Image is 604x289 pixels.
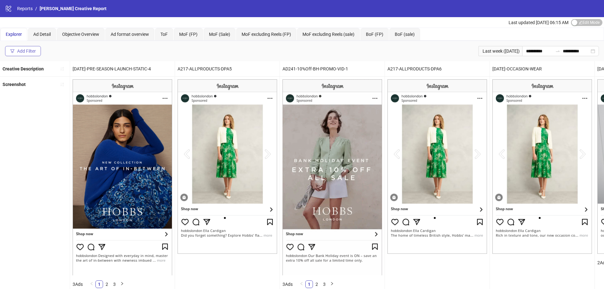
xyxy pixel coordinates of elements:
a: 3 [321,281,328,288]
img: Screenshot 120219828209250624 [387,79,487,254]
span: 3 Ads [283,282,293,287]
li: 3 [321,280,328,288]
li: Next Page [118,280,126,288]
span: BoF (FP) [366,32,383,37]
span: Last updated [DATE] 06:15 AM [509,20,568,25]
li: 1 [95,280,103,288]
span: [PERSON_NAME] Creative Report [40,6,107,11]
a: Reports [16,5,34,12]
span: to [555,49,560,54]
button: right [118,280,126,288]
div: A217-ALLPRODUCTS-DPA5 [175,61,280,76]
span: swap-right [555,49,560,54]
button: Add Filter [5,46,41,56]
img: Screenshot 120231763419370624 [73,79,172,275]
span: sort-ascending [60,82,64,87]
li: / [35,5,37,12]
button: right [328,280,336,288]
span: MoF excluding Reels (sale) [302,32,354,37]
b: Creative Description [3,66,44,71]
span: Ad Detail [33,32,51,37]
div: [DATE]-OCCASION-WEAR [490,61,594,76]
a: 3 [111,281,118,288]
li: 2 [103,280,111,288]
div: AD241-10%Off-BH-PROMO-VID-1 [280,61,385,76]
a: 2 [313,281,320,288]
span: MoF (Sale) [209,32,230,37]
li: Previous Page [88,280,95,288]
span: filter [10,49,15,53]
span: right [120,282,124,286]
a: 1 [306,281,313,288]
a: 1 [96,281,103,288]
span: Explorer [6,32,22,37]
div: [DATE]-PRE-SEASON-LAUNCH-STATIC-4 [70,61,175,76]
div: Last week ([DATE]) [478,46,522,56]
img: Screenshot 120233019948470624 [283,79,382,275]
li: 2 [313,280,321,288]
span: MoF (FP) [179,32,198,37]
span: Ad format overview [111,32,149,37]
button: left [298,280,305,288]
div: Add Filter [17,49,36,54]
span: MoF excluding Reels (FP) [242,32,291,37]
span: left [90,282,94,286]
span: right [330,282,334,286]
img: Screenshot 120219827832110624 [178,79,277,254]
span: 3 Ads [73,282,83,287]
li: 1 [305,280,313,288]
a: 2 [103,281,110,288]
span: Objective Overview [62,32,99,37]
li: Previous Page [298,280,305,288]
b: Screenshot [3,82,26,87]
div: A217-ALLPRODUCTS-DPA6 [385,61,490,76]
span: ToF [160,32,168,37]
span: left [300,282,303,286]
li: Next Page [328,280,336,288]
li: 3 [111,280,118,288]
button: left [88,280,95,288]
span: sort-ascending [60,67,64,71]
img: Screenshot 120232311020830624 [492,79,592,254]
span: BoF (sale) [395,32,415,37]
